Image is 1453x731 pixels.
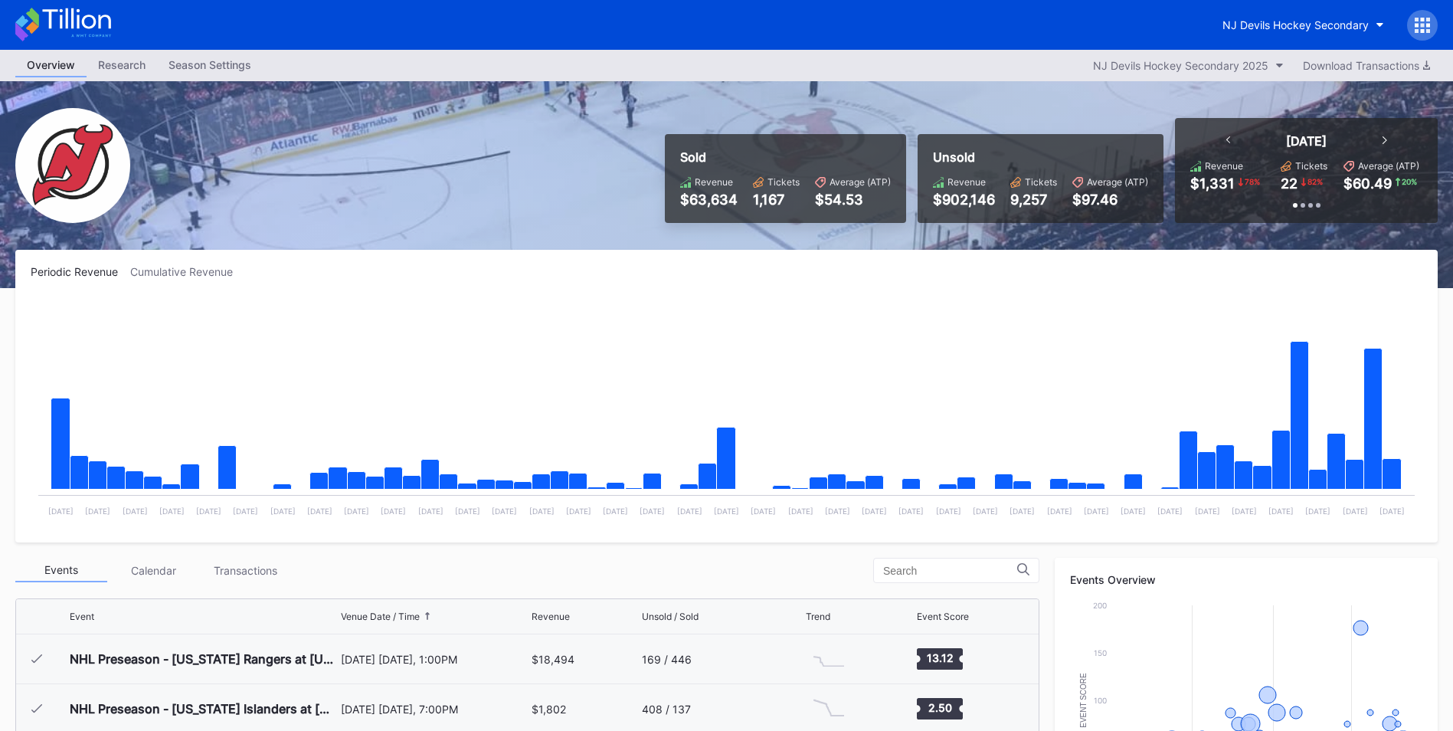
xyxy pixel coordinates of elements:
[1072,192,1148,208] div: $97.46
[753,192,800,208] div: 1,167
[157,54,263,76] div: Season Settings
[862,506,887,516] text: [DATE]
[806,640,852,678] svg: Chart title
[70,701,337,716] div: NHL Preseason - [US_STATE] Islanders at [US_STATE] Devils
[928,701,951,714] text: 2.50
[157,54,263,77] a: Season Settings
[1025,176,1057,188] div: Tickets
[381,506,406,516] text: [DATE]
[1303,59,1430,72] div: Download Transactions
[1222,18,1369,31] div: NJ Devils Hockey Secondary
[933,192,995,208] div: $902,146
[1281,175,1298,192] div: 22
[87,54,157,76] div: Research
[455,506,480,516] text: [DATE]
[603,506,628,516] text: [DATE]
[1268,506,1294,516] text: [DATE]
[85,506,110,516] text: [DATE]
[196,506,221,516] text: [DATE]
[1211,11,1396,39] button: NJ Devils Hockey Secondary
[917,611,969,622] div: Event Score
[883,565,1017,577] input: Search
[270,506,296,516] text: [DATE]
[15,54,87,77] div: Overview
[1305,506,1330,516] text: [DATE]
[1010,506,1035,516] text: [DATE]
[1121,506,1146,516] text: [DATE]
[130,265,245,278] div: Cumulative Revenue
[1157,506,1183,516] text: [DATE]
[642,611,699,622] div: Unsold / Sold
[1306,175,1324,188] div: 82 %
[1190,175,1235,192] div: $1,331
[1094,648,1107,657] text: 150
[1084,506,1109,516] text: [DATE]
[529,506,555,516] text: [DATE]
[1094,696,1107,705] text: 100
[532,611,570,622] div: Revenue
[898,506,924,516] text: [DATE]
[1358,160,1419,172] div: Average (ATP)
[1079,673,1088,728] text: Event Score
[695,176,733,188] div: Revenue
[233,506,258,516] text: [DATE]
[1087,176,1148,188] div: Average (ATP)
[344,506,369,516] text: [DATE]
[1085,55,1291,76] button: NJ Devils Hockey Secondary 2025
[1379,506,1405,516] text: [DATE]
[1093,601,1107,610] text: 200
[31,265,130,278] div: Periodic Revenue
[936,506,961,516] text: [DATE]
[341,653,528,666] div: [DATE] [DATE], 1:00PM
[1400,175,1419,188] div: 20 %
[70,651,337,667] div: NHL Preseason - [US_STATE] Rangers at [US_STATE] Devils
[31,297,1422,527] svg: Chart title
[48,506,74,516] text: [DATE]
[751,506,776,516] text: [DATE]
[70,611,94,622] div: Event
[680,192,738,208] div: $63,634
[418,506,443,516] text: [DATE]
[947,176,986,188] div: Revenue
[1195,506,1220,516] text: [DATE]
[806,611,830,622] div: Trend
[1243,175,1262,188] div: 78 %
[566,506,591,516] text: [DATE]
[123,506,148,516] text: [DATE]
[159,506,185,516] text: [DATE]
[642,653,692,666] div: 169 / 446
[107,559,199,582] div: Calendar
[1295,160,1327,172] div: Tickets
[1232,506,1257,516] text: [DATE]
[1343,175,1392,192] div: $60.49
[1205,160,1243,172] div: Revenue
[788,506,813,516] text: [DATE]
[825,506,850,516] text: [DATE]
[677,506,702,516] text: [DATE]
[199,559,291,582] div: Transactions
[806,690,852,728] svg: Chart title
[973,506,998,516] text: [DATE]
[532,703,566,716] div: $1,802
[640,506,665,516] text: [DATE]
[1286,133,1327,149] div: [DATE]
[767,176,800,188] div: Tickets
[15,559,107,582] div: Events
[341,611,420,622] div: Venue Date / Time
[642,703,691,716] div: 408 / 137
[87,54,157,77] a: Research
[1010,192,1057,208] div: 9,257
[714,506,739,516] text: [DATE]
[532,653,574,666] div: $18,494
[815,192,891,208] div: $54.53
[926,651,953,664] text: 13.12
[1295,55,1438,76] button: Download Transactions
[830,176,891,188] div: Average (ATP)
[341,703,528,716] div: [DATE] [DATE], 7:00PM
[1070,573,1422,586] div: Events Overview
[680,149,891,165] div: Sold
[933,149,1148,165] div: Unsold
[307,506,332,516] text: [DATE]
[492,506,517,516] text: [DATE]
[1093,59,1268,72] div: NJ Devils Hockey Secondary 2025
